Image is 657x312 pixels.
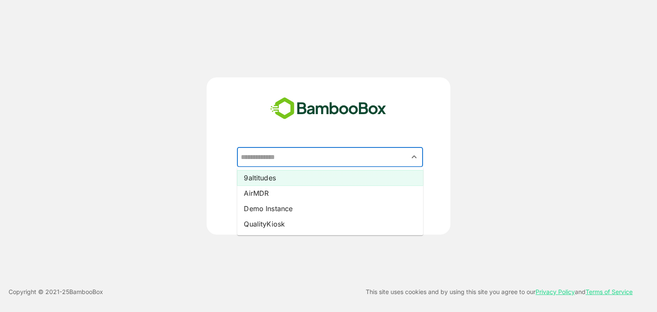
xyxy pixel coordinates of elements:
p: Copyright © 2021- 25 BambooBox [9,287,103,297]
li: 9altitudes [237,170,423,185]
li: QualityKiosk [237,216,423,232]
button: Close [408,151,420,163]
a: Privacy Policy [536,288,575,295]
li: AirMDR [237,185,423,201]
img: bamboobox [266,94,391,123]
p: This site uses cookies and by using this site you agree to our and [366,287,633,297]
a: Terms of Service [586,288,633,295]
li: Demo Instance [237,201,423,216]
